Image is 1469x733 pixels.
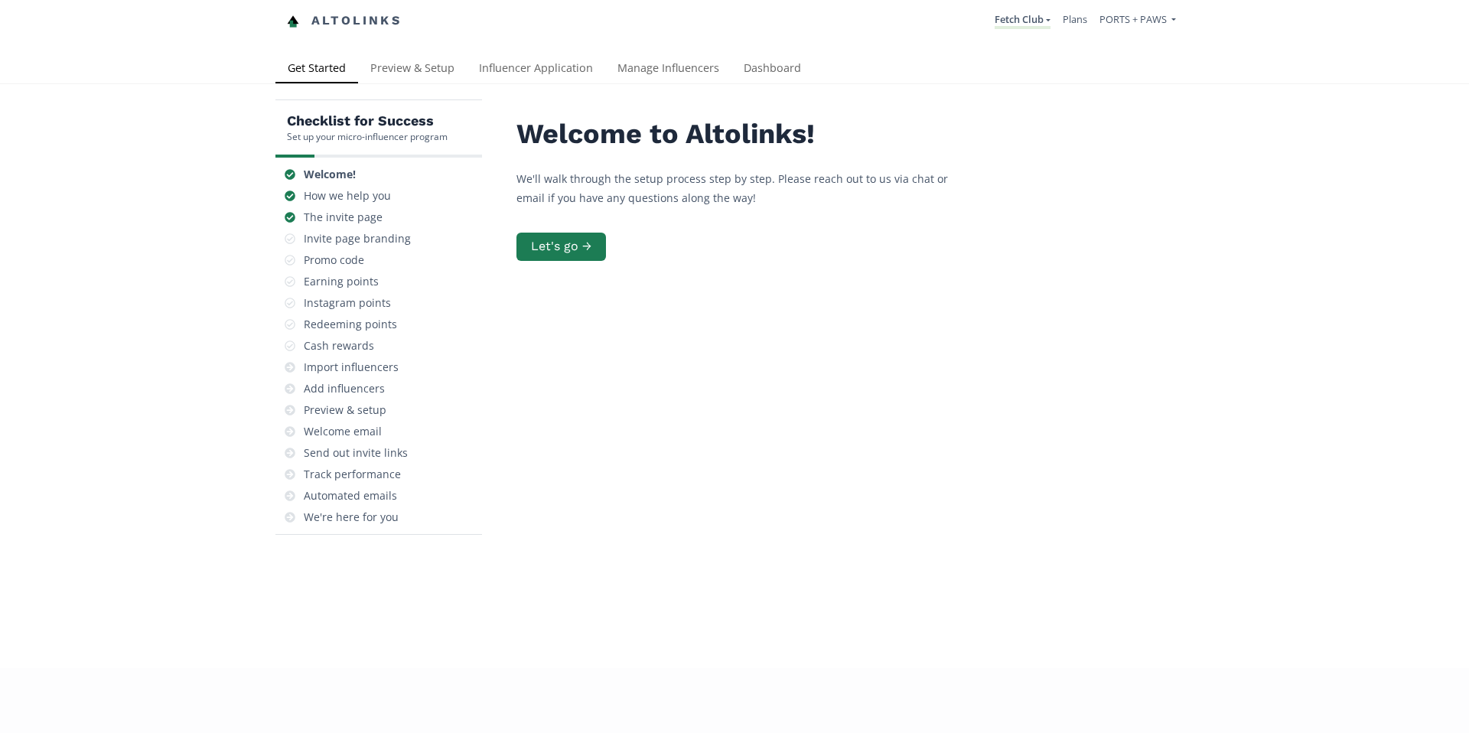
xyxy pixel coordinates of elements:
a: Dashboard [731,54,813,85]
div: Earning points [304,274,379,289]
div: Invite page branding [304,231,411,246]
div: Instagram points [304,295,391,311]
div: Set up your micro-influencer program [287,130,448,143]
a: Get Started [275,54,358,85]
button: Let's go → [516,233,606,261]
div: We're here for you [304,510,399,525]
div: Automated emails [304,488,397,503]
a: Fetch Club [995,12,1050,29]
div: The invite page [304,210,383,225]
div: Track performance [304,467,401,482]
div: Cash rewards [304,338,374,353]
div: Welcome! [304,167,356,182]
span: PORTS + PAWS [1099,12,1167,26]
a: Altolinks [287,8,402,34]
a: PORTS + PAWS [1099,12,1176,30]
h5: Checklist for Success [287,112,448,130]
p: We'll walk through the setup process step by step. Please reach out to us via chat or email if yo... [516,169,976,207]
div: Add influencers [304,381,385,396]
a: Plans [1063,12,1087,26]
div: Import influencers [304,360,399,375]
a: Manage Influencers [605,54,731,85]
div: Send out invite links [304,445,408,461]
div: Welcome email [304,424,382,439]
div: Promo code [304,252,364,268]
div: Redeeming points [304,317,397,332]
h2: Welcome to Altolinks! [516,119,976,150]
img: favicon-32x32.png [287,15,299,28]
div: How we help you [304,188,391,204]
a: Preview & Setup [358,54,467,85]
a: Influencer Application [467,54,605,85]
div: Preview & setup [304,402,386,418]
